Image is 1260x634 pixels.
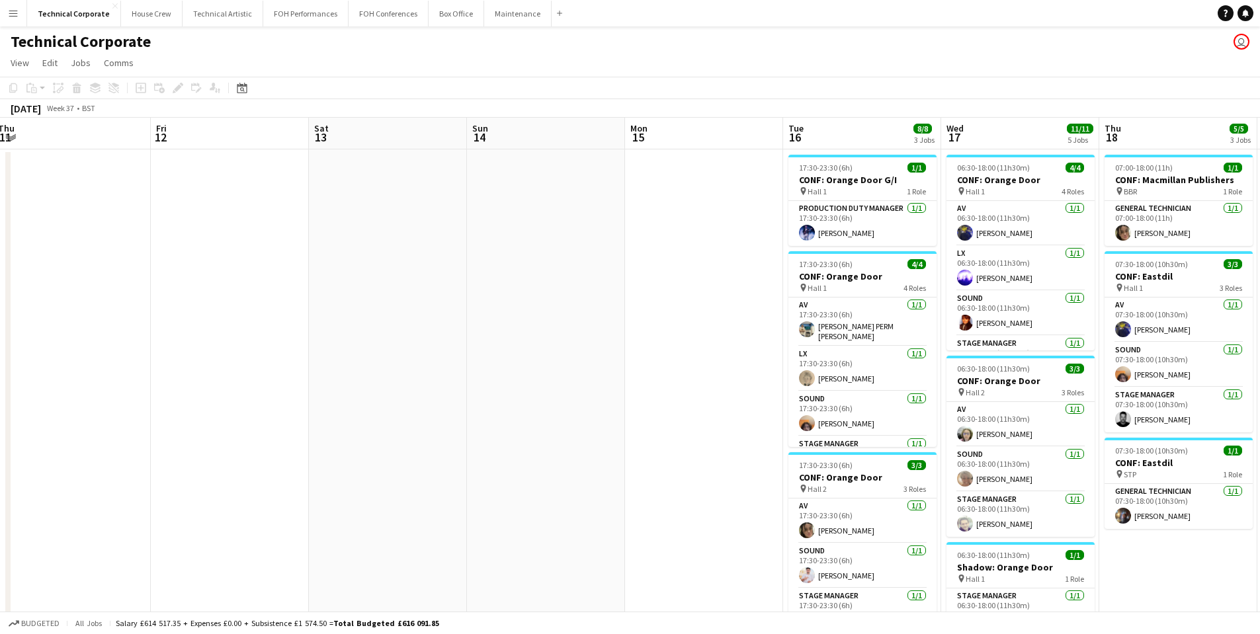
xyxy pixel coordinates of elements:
span: 5/5 [1230,124,1248,134]
span: Hall 1 [966,186,985,196]
app-job-card: 07:30-18:00 (10h30m)1/1CONF: Eastdil STP1 RoleGeneral Technician1/107:30-18:00 (10h30m)[PERSON_NAME] [1105,438,1253,529]
h3: CONF: Orange Door G/I [788,174,937,186]
button: Box Office [429,1,484,26]
app-card-role: Production Duty Manager1/117:30-23:30 (6h)[PERSON_NAME] [788,201,937,246]
span: Week 37 [44,103,77,113]
span: Wed [946,122,964,134]
span: 07:00-18:00 (11h) [1115,163,1173,173]
div: 3 Jobs [914,135,935,145]
span: 3 Roles [1062,387,1084,397]
span: 3/3 [1224,259,1242,269]
span: Total Budgeted £616 091.85 [333,618,439,628]
span: Budgeted [21,619,60,628]
app-job-card: 06:30-18:00 (11h30m)4/4CONF: Orange Door Hall 14 RolesAV1/106:30-18:00 (11h30m)[PERSON_NAME]LX1/1... [946,155,1095,350]
span: 07:30-18:00 (10h30m) [1115,446,1188,456]
app-card-role: AV1/117:30-23:30 (6h)[PERSON_NAME] PERM [PERSON_NAME] [788,297,937,346]
app-card-role: AV1/106:30-18:00 (11h30m)[PERSON_NAME] [946,201,1095,246]
div: BST [82,103,95,113]
span: 18 [1103,130,1121,145]
span: Fri [156,122,167,134]
div: 3 Jobs [1230,135,1251,145]
span: Jobs [71,57,91,69]
div: 17:30-23:30 (6h)3/3CONF: Orange Door Hall 23 RolesAV1/117:30-23:30 (6h)[PERSON_NAME]Sound1/117:30... [788,452,937,633]
a: View [5,54,34,71]
span: Mon [630,122,648,134]
span: 1 Role [1065,574,1084,584]
h3: Shadow: Orange Door [946,561,1095,573]
a: Comms [99,54,139,71]
app-card-role: Stage Manager1/117:30-23:30 (6h)[PERSON_NAME] [788,588,937,633]
div: [DATE] [11,102,41,115]
h3: CONF: Orange Door [788,270,937,282]
span: 13 [312,130,329,145]
app-card-role: AV1/107:30-18:00 (10h30m)[PERSON_NAME] [1105,297,1253,342]
span: 17:30-23:30 (6h) [799,460,853,470]
span: Hall 1 [1124,283,1143,293]
span: 06:30-18:00 (11h30m) [957,364,1030,374]
app-card-role: Sound1/106:30-18:00 (11h30m)[PERSON_NAME] [946,447,1095,492]
app-card-role: Sound1/117:30-23:30 (6h)[PERSON_NAME] [788,391,937,436]
span: All jobs [73,618,105,628]
button: Technical Artistic [183,1,263,26]
span: 06:30-18:00 (11h30m) [957,163,1030,173]
span: 17:30-23:30 (6h) [799,259,853,269]
span: 1 Role [1223,469,1242,479]
button: House Crew [121,1,183,26]
span: 11/11 [1067,124,1093,134]
span: 17 [945,130,964,145]
span: 15 [628,130,648,145]
span: 07:30-18:00 (10h30m) [1115,259,1188,269]
h3: CONF: Orange Door [788,471,937,483]
app-job-card: 17:30-23:30 (6h)4/4CONF: Orange Door Hall 14 RolesAV1/117:30-23:30 (6h)[PERSON_NAME] PERM [PERSON... [788,251,937,447]
span: 4/4 [907,259,926,269]
button: FOH Performances [263,1,349,26]
button: Maintenance [484,1,552,26]
span: Hall 1 [966,574,985,584]
app-card-role: General Technician1/107:30-18:00 (10h30m)[PERSON_NAME] [1105,484,1253,529]
app-card-role: Stage Manager1/106:30-18:00 (11h30m)[PERSON_NAME] [946,492,1095,537]
span: Comms [104,57,134,69]
span: STP [1124,469,1136,479]
div: 07:00-18:00 (11h)1/1CONF: Macmillan Publishers BBR1 RoleGeneral Technician1/107:00-18:00 (11h)[PE... [1105,155,1253,246]
div: Salary £614 517.35 + Expenses £0.00 + Subsistence £1 574.50 = [116,618,439,628]
h3: CONF: Eastdil [1105,457,1253,469]
span: Hall 1 [808,283,827,293]
app-job-card: 07:30-18:00 (10h30m)3/3CONF: Eastdil Hall 13 RolesAV1/107:30-18:00 (10h30m)[PERSON_NAME]Sound1/10... [1105,251,1253,432]
app-card-role: Stage Manager1/106:30-18:00 (11h30m) [946,336,1095,381]
h3: CONF: Macmillan Publishers [1105,174,1253,186]
span: 4 Roles [903,283,926,293]
span: 17:30-23:30 (6h) [799,163,853,173]
app-job-card: 17:30-23:30 (6h)1/1CONF: Orange Door G/I Hall 11 RoleProduction Duty Manager1/117:30-23:30 (6h)[P... [788,155,937,246]
span: 3 Roles [903,484,926,494]
span: 1 Role [907,186,926,196]
span: View [11,57,29,69]
span: Thu [1105,122,1121,134]
button: Budgeted [7,616,62,631]
a: Edit [37,54,63,71]
h1: Technical Corporate [11,32,151,52]
span: Edit [42,57,58,69]
span: 1 Role [1223,186,1242,196]
span: 4/4 [1066,163,1084,173]
h3: CONF: Orange Door [946,174,1095,186]
h3: CONF: Orange Door [946,375,1095,387]
span: Hall 2 [966,387,985,397]
button: Technical Corporate [27,1,121,26]
span: 1/1 [1066,550,1084,560]
span: Tue [788,122,804,134]
span: Hall 2 [808,484,827,494]
span: Sun [472,122,488,134]
app-card-role: AV1/106:30-18:00 (11h30m)[PERSON_NAME] [946,402,1095,447]
span: 1/1 [907,163,926,173]
span: BBR [1124,186,1137,196]
span: 3/3 [907,460,926,470]
span: 06:30-18:00 (11h30m) [957,550,1030,560]
app-card-role: Sound1/117:30-23:30 (6h)[PERSON_NAME] [788,543,937,588]
span: 12 [154,130,167,145]
app-user-avatar: Liveforce Admin [1234,34,1249,50]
